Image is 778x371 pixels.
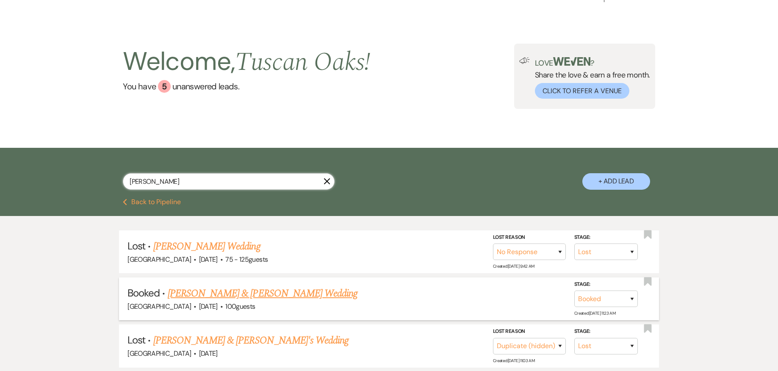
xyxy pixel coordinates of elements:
span: [DATE] [199,302,218,311]
a: [PERSON_NAME] Wedding [153,239,260,254]
button: + Add Lead [582,173,650,190]
span: Created: [DATE] 9:42 AM [493,263,534,269]
div: Share the love & earn a free month. [530,57,650,99]
button: Click to Refer a Venue [535,83,629,99]
span: [GEOGRAPHIC_DATA] [127,255,191,264]
span: Lost [127,239,145,252]
img: loud-speaker-illustration.svg [519,57,530,64]
input: Search by name, event date, email address or phone number [123,173,335,190]
span: Lost [127,333,145,346]
span: [GEOGRAPHIC_DATA] [127,302,191,311]
label: Stage: [574,327,638,336]
span: Created: [DATE] 11:23 AM [574,310,615,316]
a: [PERSON_NAME] & [PERSON_NAME]'s Wedding [153,333,349,348]
span: Created: [DATE] 11:03 AM [493,357,534,363]
label: Lost Reason [493,233,566,242]
span: Tuscan Oaks ! [235,43,370,82]
label: Lost Reason [493,327,566,336]
span: [DATE] [199,349,218,358]
a: You have 5 unanswered leads. [123,80,370,93]
img: weven-logo-green.svg [553,57,591,66]
span: Booked [127,286,160,299]
div: 5 [158,80,171,93]
span: [GEOGRAPHIC_DATA] [127,349,191,358]
span: [DATE] [199,255,218,264]
span: 75 - 125 guests [225,255,268,264]
span: 100 guests [225,302,255,311]
button: Back to Pipeline [123,199,181,205]
h2: Welcome, [123,44,370,80]
a: [PERSON_NAME] & [PERSON_NAME] Wedding [168,286,357,301]
label: Stage: [574,280,638,289]
p: Love ? [535,57,650,67]
label: Stage: [574,233,638,242]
